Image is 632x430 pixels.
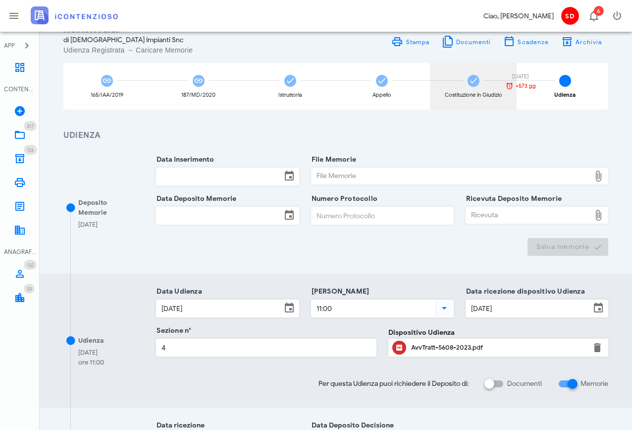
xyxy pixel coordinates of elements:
[78,336,104,346] div: Udienza
[24,260,37,270] span: Distintivo
[312,207,453,224] input: Numero Protocollo
[318,378,469,389] span: Per questa Udienza puoi richiedere il Deposito di:
[594,6,604,16] span: Distintivo
[78,348,104,358] div: [DATE]
[78,358,104,368] div: ore 11:00
[27,286,32,292] span: 33
[27,147,34,153] span: 126
[312,300,434,317] input: Ora Udienza
[580,379,608,389] label: Memorie
[507,379,542,389] label: Documenti
[497,35,555,49] button: Scadenze
[27,262,34,268] span: 132
[591,342,603,354] button: Elimina
[154,326,191,336] label: Sezione n°
[24,145,37,155] span: Distintivo
[463,287,585,297] label: Data ricezione dispositivo Udienza
[559,75,571,87] span: 6
[445,92,502,98] div: Costituzione in Giudizio
[483,11,554,21] div: Ciao, [PERSON_NAME]
[27,123,34,129] span: 317
[463,194,562,204] label: Ricevuta Deposito Memorie
[554,92,576,98] div: Udienza
[561,7,579,25] span: SD
[466,207,590,223] div: Ricevuta
[312,168,590,184] div: File Memorie
[154,287,202,297] label: Data Udienza
[31,6,118,24] img: logo-text-2x.png
[91,92,123,98] div: 165/IAA/2019
[24,284,35,294] span: Distintivo
[517,38,549,46] span: Scadenze
[456,38,491,46] span: Documenti
[157,339,375,356] input: Sezione n°
[503,74,538,79] div: [DATE]
[555,35,608,49] button: Archivia
[24,121,37,131] span: Distintivo
[309,194,378,204] label: Numero Protocollo
[411,340,585,356] div: Clicca per aprire un'anteprima del file o scaricarlo
[372,92,391,98] div: Appello
[309,287,369,297] label: [PERSON_NAME]
[309,155,357,165] label: File Memorie
[411,344,585,352] div: AvvTratt-5608-2023.pdf
[581,4,605,28] button: Distintivo
[78,198,129,217] div: Deposito Memorie
[388,327,455,338] label: Dispositivo Udienza
[435,35,497,49] button: Documenti
[575,38,602,46] span: Archivia
[392,341,406,355] button: Clicca per aprire un'anteprima del file o scaricarlo
[558,4,581,28] button: SD
[78,220,98,230] div: [DATE]
[181,92,215,98] div: 187/MD/2020
[63,35,330,45] div: di [DEMOGRAPHIC_DATA] Impianti Snc
[63,45,330,55] div: Udienza Registrata → Caricare Memorie
[4,85,36,94] div: CONTENZIOSO
[385,35,435,49] a: Stampa
[63,129,608,142] h3: Udienza
[4,247,36,256] div: ANAGRAFICA
[516,83,536,89] span: +573 gg
[278,92,302,98] div: Istruttoria
[405,38,429,46] span: Stampa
